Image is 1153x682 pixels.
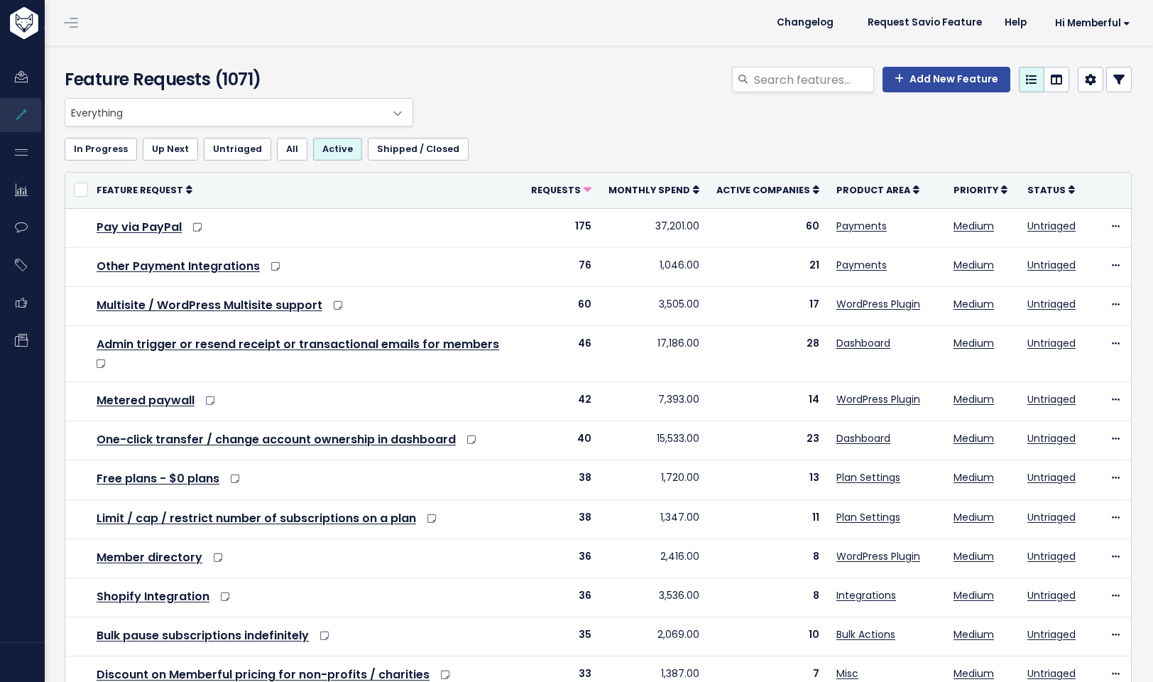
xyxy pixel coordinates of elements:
[1027,392,1076,406] a: Untriaged
[708,460,828,499] td: 13
[708,286,828,325] td: 17
[953,588,994,602] a: Medium
[523,208,600,247] td: 175
[716,184,810,196] span: Active companies
[836,431,890,445] a: Dashboard
[836,588,896,602] a: Integrations
[856,12,993,33] a: Request Savio Feature
[1027,183,1075,197] a: Status
[1027,431,1076,445] a: Untriaged
[753,67,874,92] input: Search features...
[65,67,406,92] h4: Feature Requests (1071)
[97,510,416,526] a: Limit / cap / restrict number of subscriptions on a plan
[523,460,600,499] td: 38
[953,392,994,406] a: Medium
[708,578,828,617] td: 8
[600,247,708,286] td: 1,046.00
[600,421,708,460] td: 15,533.00
[523,382,600,421] td: 42
[523,326,600,382] td: 46
[600,538,708,578] td: 2,416.00
[97,431,456,448] a: One-click transfer / change account ownership in dashboard
[600,326,708,382] td: 17,186.00
[953,431,994,445] a: Medium
[953,666,994,681] a: Medium
[523,578,600,617] td: 36
[708,617,828,656] td: 10
[65,138,1132,161] ul: Filter feature requests
[531,184,581,196] span: Requests
[523,499,600,538] td: 38
[65,99,384,126] span: Everything
[97,183,192,197] a: Feature Request
[836,392,920,406] a: WordPress Plugin
[523,538,600,578] td: 36
[1027,219,1076,233] a: Untriaged
[97,549,202,565] a: Member directory
[204,138,271,161] a: Untriaged
[97,184,183,196] span: Feature Request
[953,549,994,563] a: Medium
[836,666,858,681] a: Misc
[1027,549,1076,563] a: Untriaged
[97,219,182,235] a: Pay via PayPal
[708,538,828,578] td: 8
[836,336,890,350] a: Dashboard
[65,98,413,126] span: Everything
[1027,336,1076,350] a: Untriaged
[882,67,1010,92] a: Add New Feature
[708,326,828,382] td: 28
[953,470,994,485] a: Medium
[953,336,994,350] a: Medium
[716,183,819,197] a: Active companies
[836,184,910,196] span: Product Area
[608,183,699,197] a: Monthly spend
[708,382,828,421] td: 14
[97,627,309,644] a: Bulk pause subscriptions indefinitely
[1027,666,1076,681] a: Untriaged
[953,219,994,233] a: Medium
[1027,510,1076,524] a: Untriaged
[1027,297,1076,311] a: Untriaged
[97,588,209,605] a: Shopify Integration
[600,286,708,325] td: 3,505.00
[523,286,600,325] td: 60
[523,617,600,656] td: 35
[836,510,900,524] a: Plan Settings
[531,183,591,197] a: Requests
[97,392,195,408] a: Metered paywall
[953,627,994,642] a: Medium
[600,617,708,656] td: 2,069.00
[97,470,219,487] a: Free plans - $0 plans
[1027,588,1076,602] a: Untriaged
[953,184,998,196] span: Priority
[836,627,895,642] a: Bulk Actions
[1027,470,1076,485] a: Untriaged
[836,219,887,233] a: Payments
[600,578,708,617] td: 3,536.00
[523,421,600,460] td: 40
[6,7,116,39] img: logo-white.9d6f32f41409.svg
[1055,18,1130,28] span: Hi Memberful
[708,208,828,247] td: 60
[600,382,708,421] td: 7,393.00
[836,297,920,311] a: WordPress Plugin
[836,470,900,485] a: Plan Settings
[65,138,137,161] a: In Progress
[836,549,920,563] a: WordPress Plugin
[600,208,708,247] td: 37,201.00
[708,499,828,538] td: 11
[600,460,708,499] td: 1,720.00
[608,184,690,196] span: Monthly spend
[1027,627,1076,642] a: Untriaged
[368,138,469,161] a: Shipped / Closed
[313,138,362,161] a: Active
[777,18,834,28] span: Changelog
[97,258,260,274] a: Other Payment Integrations
[143,138,198,161] a: Up Next
[953,183,1007,197] a: Priority
[1038,12,1142,34] a: Hi Memberful
[1027,258,1076,272] a: Untriaged
[836,183,919,197] a: Product Area
[993,12,1038,33] a: Help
